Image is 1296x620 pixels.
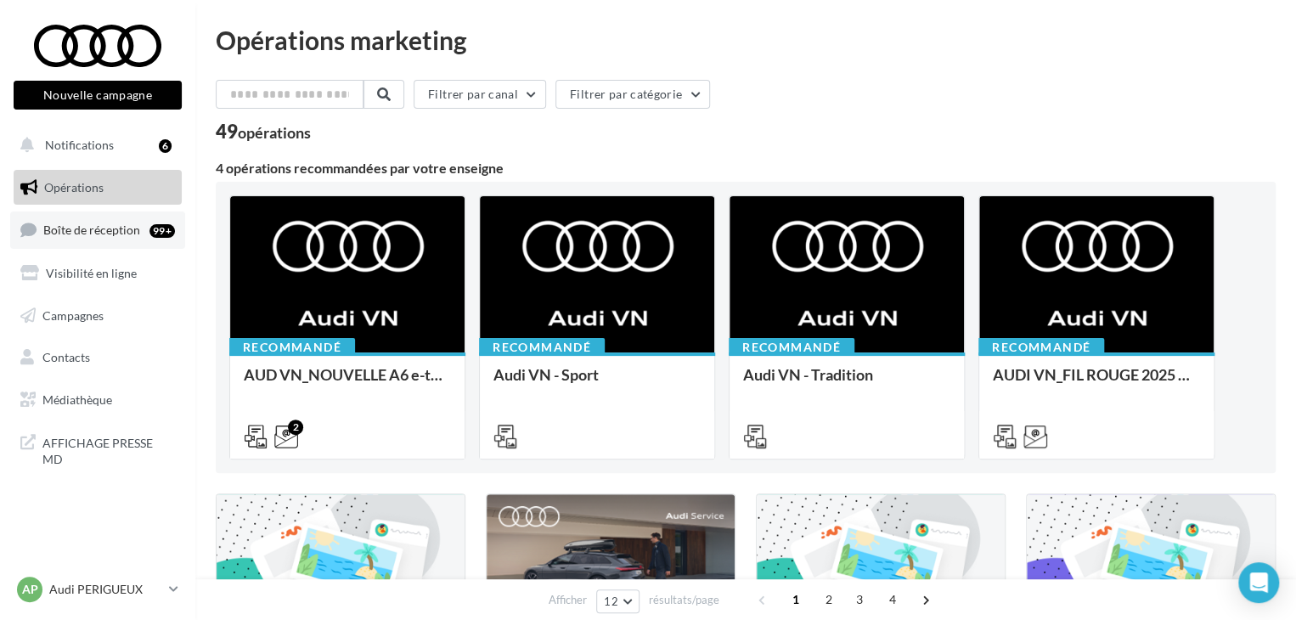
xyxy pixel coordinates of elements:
div: 49 [216,122,311,141]
div: 4 opérations recommandées par votre enseigne [216,161,1276,175]
a: Campagnes [10,298,185,334]
a: AFFICHAGE PRESSE MD [10,425,185,475]
span: résultats/page [649,592,719,608]
span: Afficher [549,592,587,608]
a: Contacts [10,340,185,375]
span: Notifications [45,138,114,152]
div: Open Intercom Messenger [1238,562,1279,603]
span: Opérations [44,180,104,194]
div: 99+ [149,224,175,238]
a: Boîte de réception99+ [10,211,185,248]
span: 12 [604,595,618,608]
div: Recommandé [729,338,854,357]
p: Audi PERIGUEUX [49,581,162,598]
div: Recommandé [229,338,355,357]
a: Médiathèque [10,382,185,418]
span: AFFICHAGE PRESSE MD [42,431,175,468]
button: Notifications 6 [10,127,178,163]
a: AP Audi PERIGUEUX [14,573,182,606]
div: 6 [159,139,172,153]
span: Contacts [42,350,90,364]
div: Recommandé [978,338,1104,357]
div: AUD VN_NOUVELLE A6 e-tron [244,366,451,400]
div: AUDI VN_FIL ROUGE 2025 - A1, Q2, Q3, Q5 et Q4 e-tron [993,366,1200,400]
div: 2 [288,420,303,435]
button: Filtrer par canal [414,80,546,109]
span: Visibilité en ligne [46,266,137,280]
div: Opérations marketing [216,27,1276,53]
span: AP [22,581,38,598]
a: Visibilité en ligne [10,256,185,291]
span: 3 [846,586,873,613]
button: Filtrer par catégorie [555,80,710,109]
a: Opérations [10,170,185,206]
span: Campagnes [42,307,104,322]
div: opérations [238,125,311,140]
button: 12 [596,589,640,613]
div: Recommandé [479,338,605,357]
span: Médiathèque [42,392,112,407]
span: Boîte de réception [43,223,140,237]
button: Nouvelle campagne [14,81,182,110]
div: Audi VN - Sport [493,366,701,400]
span: 2 [815,586,842,613]
span: 1 [782,586,809,613]
div: Audi VN - Tradition [743,366,950,400]
span: 4 [879,586,906,613]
